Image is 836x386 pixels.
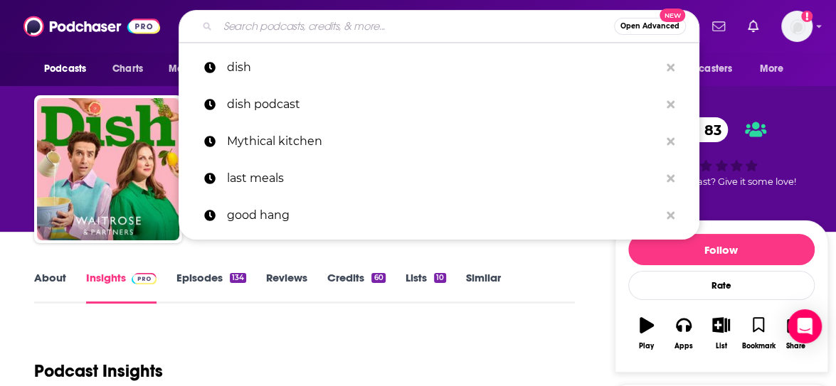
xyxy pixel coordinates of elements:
[716,342,727,350] div: List
[227,197,660,234] p: good hang
[179,160,699,197] a: last meals
[159,55,238,82] button: open menu
[777,308,814,359] button: Share
[639,342,654,350] div: Play
[628,308,665,359] button: Play
[218,15,614,38] input: Search podcasts, credits, & more...
[227,49,660,86] p: dish
[169,59,219,79] span: Monitoring
[179,86,699,123] a: dish podcast
[615,108,828,196] div: 83Good podcast? Give it some love!
[760,59,784,79] span: More
[179,123,699,160] a: Mythical kitchen
[781,11,813,42] img: User Profile
[371,273,385,283] div: 60
[742,14,764,38] a: Show notifications dropdown
[655,55,753,82] button: open menu
[801,11,813,22] svg: Add a profile image
[406,271,446,304] a: Lists10
[34,55,105,82] button: open menu
[37,98,179,240] img: Dish
[23,13,160,40] img: Podchaser - Follow, Share and Rate Podcasts
[628,234,815,265] button: Follow
[702,308,739,359] button: List
[34,271,66,304] a: About
[132,273,157,284] img: Podchaser Pro
[227,86,660,123] p: dish podcast
[676,117,729,142] a: 83
[44,59,86,79] span: Podcasts
[86,271,157,304] a: InsightsPodchaser Pro
[466,271,501,304] a: Similar
[176,271,246,304] a: Episodes134
[647,176,796,187] span: Good podcast? Give it some love!
[179,49,699,86] a: dish
[674,342,693,350] div: Apps
[781,11,813,42] span: Logged in as khileman
[179,197,699,234] a: good hang
[227,160,660,197] p: last meals
[266,271,307,304] a: Reviews
[690,117,729,142] span: 83
[327,271,385,304] a: Credits60
[227,123,660,160] p: Mythical kitchen
[103,55,152,82] a: Charts
[741,342,775,350] div: Bookmark
[614,18,686,35] button: Open AdvancedNew
[434,273,446,283] div: 10
[665,308,702,359] button: Apps
[750,55,802,82] button: open menu
[34,360,163,382] h1: Podcast Insights
[660,9,685,22] span: New
[628,271,815,300] div: Rate
[112,59,143,79] span: Charts
[740,308,777,359] button: Bookmark
[781,11,813,42] button: Show profile menu
[788,309,822,343] div: Open Intercom Messenger
[230,273,246,283] div: 134
[620,23,679,30] span: Open Advanced
[707,14,731,38] a: Show notifications dropdown
[179,10,699,43] div: Search podcasts, credits, & more...
[786,342,805,350] div: Share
